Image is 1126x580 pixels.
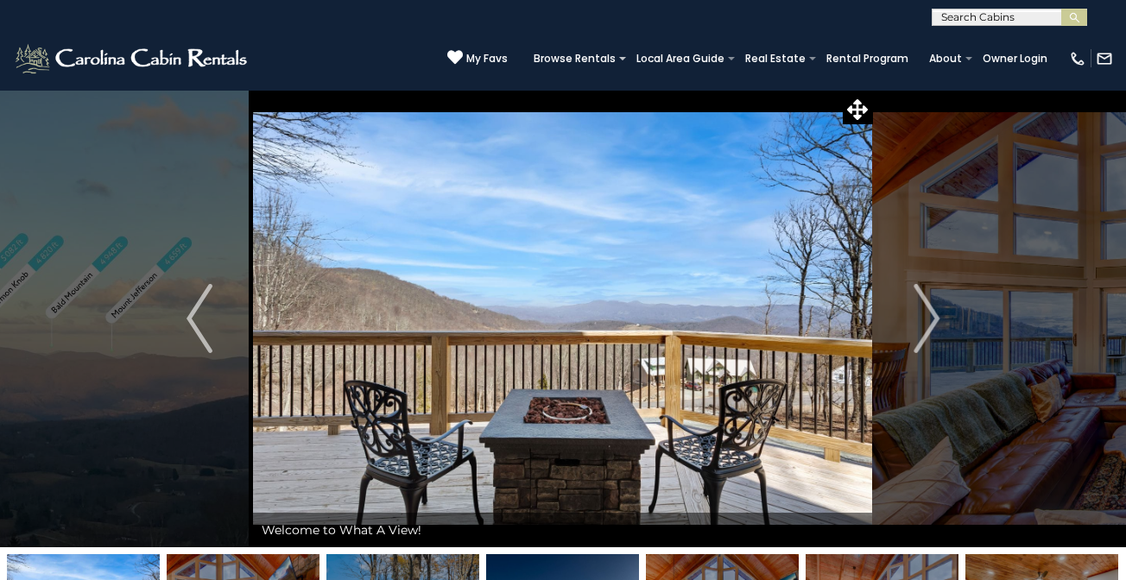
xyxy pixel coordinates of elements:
a: My Favs [447,49,508,67]
a: Real Estate [737,47,814,71]
img: phone-regular-white.png [1069,50,1086,67]
img: White-1-2.png [13,41,252,76]
a: Browse Rentals [525,47,624,71]
img: mail-regular-white.png [1096,50,1113,67]
a: Owner Login [974,47,1056,71]
span: My Favs [466,51,508,66]
a: Rental Program [818,47,917,71]
a: Local Area Guide [628,47,733,71]
img: arrow [914,284,939,353]
button: Previous [145,90,253,547]
a: About [920,47,971,71]
img: arrow [187,284,212,353]
button: Next [873,90,981,547]
div: Welcome to What A View! [253,513,872,547]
